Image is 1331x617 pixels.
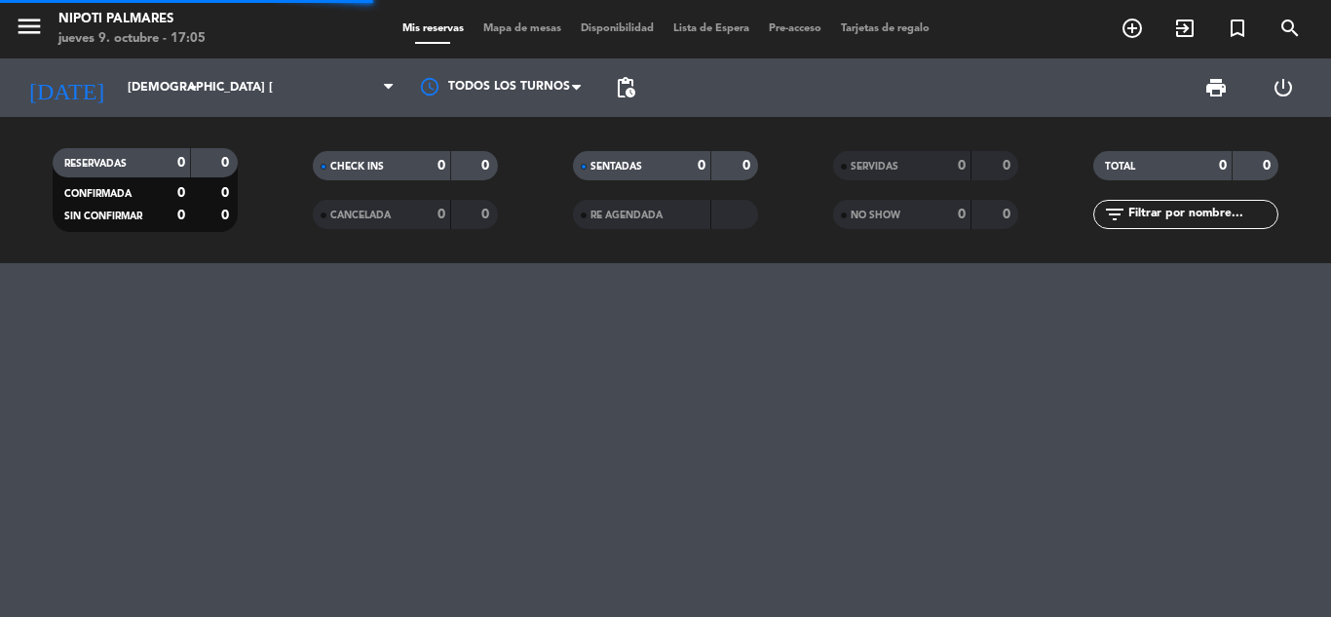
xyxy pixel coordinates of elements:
[330,162,384,172] span: CHECK INS
[177,156,185,170] strong: 0
[58,10,206,29] div: Nipoti Palmares
[181,76,205,99] i: arrow_drop_down
[437,159,445,173] strong: 0
[221,209,233,222] strong: 0
[58,29,206,49] div: jueves 9. octubre - 17:05
[958,159,966,173] strong: 0
[64,212,142,221] span: SIN CONFIRMAR
[1204,76,1228,99] span: print
[1272,76,1295,99] i: power_settings_new
[481,208,493,221] strong: 0
[590,162,642,172] span: SENTADAS
[614,76,637,99] span: pending_actions
[481,159,493,173] strong: 0
[742,159,754,173] strong: 0
[851,162,898,172] span: SERVIDAS
[1263,159,1274,173] strong: 0
[15,66,118,109] i: [DATE]
[571,23,664,34] span: Disponibilidad
[698,159,705,173] strong: 0
[590,211,663,220] span: RE AGENDADA
[1103,203,1126,226] i: filter_list
[1226,17,1249,40] i: turned_in_not
[221,186,233,200] strong: 0
[393,23,474,34] span: Mis reservas
[1278,17,1302,40] i: search
[1219,159,1227,173] strong: 0
[177,186,185,200] strong: 0
[15,12,44,41] i: menu
[437,208,445,221] strong: 0
[1003,208,1014,221] strong: 0
[64,159,127,169] span: RESERVADAS
[177,209,185,222] strong: 0
[1126,204,1277,225] input: Filtrar por nombre...
[1249,58,1316,117] div: LOG OUT
[851,211,900,220] span: NO SHOW
[1121,17,1144,40] i: add_circle_outline
[958,208,966,221] strong: 0
[221,156,233,170] strong: 0
[64,189,132,199] span: CONFIRMADA
[330,211,391,220] span: CANCELADA
[831,23,939,34] span: Tarjetas de regalo
[15,12,44,48] button: menu
[759,23,831,34] span: Pre-acceso
[474,23,571,34] span: Mapa de mesas
[1105,162,1135,172] span: TOTAL
[664,23,759,34] span: Lista de Espera
[1003,159,1014,173] strong: 0
[1173,17,1197,40] i: exit_to_app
